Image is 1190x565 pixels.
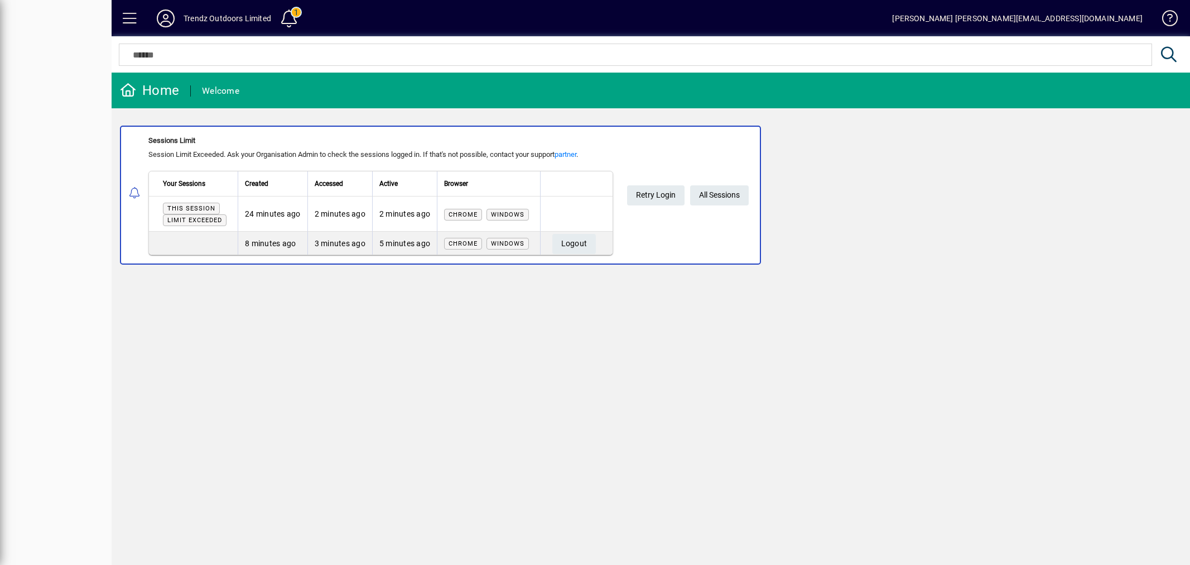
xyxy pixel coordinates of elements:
a: partner [555,150,576,159]
div: Welcome [202,82,239,100]
td: 2 minutes ago [372,197,437,232]
span: Logout [561,234,587,253]
div: Home [120,82,179,99]
span: Accessed [315,178,343,190]
span: Retry Login [636,186,676,204]
td: 5 minutes ago [372,232,437,255]
span: Created [245,178,268,190]
button: Retry Login [627,185,685,205]
app-alert-notification-menu-item: Sessions Limit [112,126,1190,265]
div: Trendz Outdoors Limited [184,9,271,27]
button: Logout [552,234,596,254]
span: Your Sessions [163,178,205,190]
span: Limit exceeded [167,217,222,224]
span: Browser [444,178,468,190]
td: 2 minutes ago [307,197,372,232]
span: Chrome [449,240,478,247]
span: All Sessions [699,186,740,204]
span: Active [379,178,398,190]
div: Sessions Limit [148,135,613,146]
span: This session [167,205,215,212]
span: Windows [491,240,524,247]
span: Windows [491,211,524,218]
td: 8 minutes ago [238,232,307,255]
a: Knowledge Base [1154,2,1176,39]
td: 24 minutes ago [238,197,307,232]
td: 3 minutes ago [307,232,372,255]
span: Chrome [449,211,478,218]
a: All Sessions [690,185,749,205]
div: [PERSON_NAME] [PERSON_NAME][EMAIL_ADDRESS][DOMAIN_NAME] [892,9,1143,27]
button: Profile [148,8,184,28]
div: Session Limit Exceeded. Ask your Organisation Admin to check the sessions logged in. If that's no... [148,149,613,160]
